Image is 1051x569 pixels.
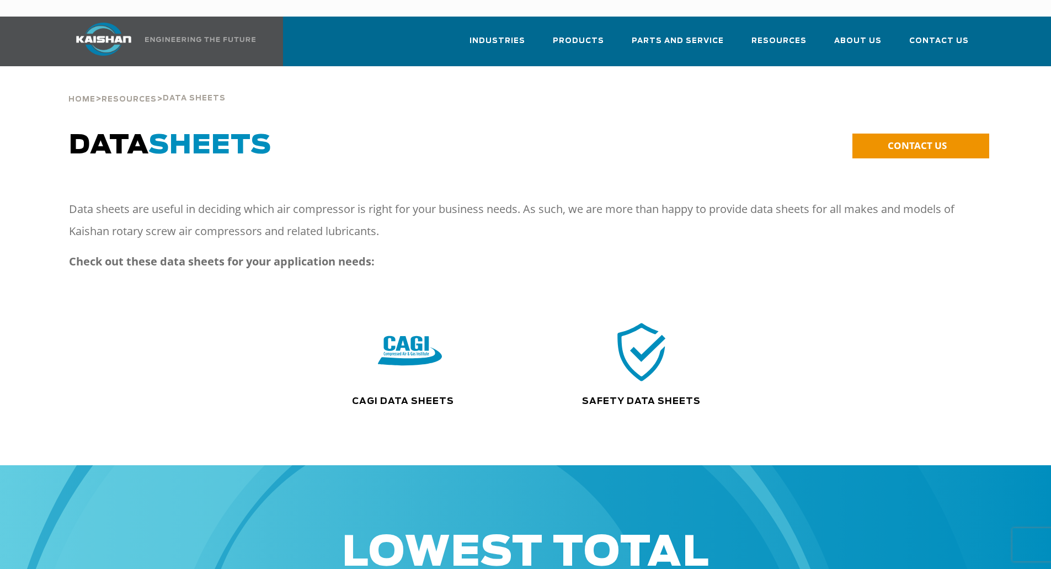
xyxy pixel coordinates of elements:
a: Resources [102,94,157,104]
a: CONTACT US [852,134,989,158]
strong: Check out these data sheets for your application needs: [69,254,375,269]
span: CONTACT US [888,139,947,152]
a: Products [553,26,604,64]
div: > > [68,66,226,108]
span: Resources [102,96,157,103]
img: safety icon [610,320,674,384]
span: Products [553,35,604,47]
span: Resources [751,35,807,47]
a: Industries [470,26,525,64]
span: DATA [69,132,271,159]
span: SHEETS [148,132,271,159]
a: Parts and Service [632,26,724,64]
span: Parts and Service [632,35,724,47]
a: Kaishan USA [62,17,258,66]
span: Home [68,96,95,103]
div: CAGI [294,320,526,384]
div: safety icon [535,320,748,384]
a: Contact Us [909,26,969,64]
span: About Us [834,35,882,47]
a: Resources [751,26,807,64]
img: CAGI [378,320,442,384]
a: Home [68,94,95,104]
img: Engineering the future [145,37,255,42]
span: Industries [470,35,525,47]
a: CAGI Data Sheets [352,397,454,406]
a: Safety Data Sheets [582,397,701,406]
span: Contact Us [909,35,969,47]
img: kaishan logo [62,23,145,56]
a: About Us [834,26,882,64]
p: Data sheets are useful in deciding which air compressor is right for your business needs. As such... [69,198,963,242]
span: Data Sheets [163,95,226,102]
